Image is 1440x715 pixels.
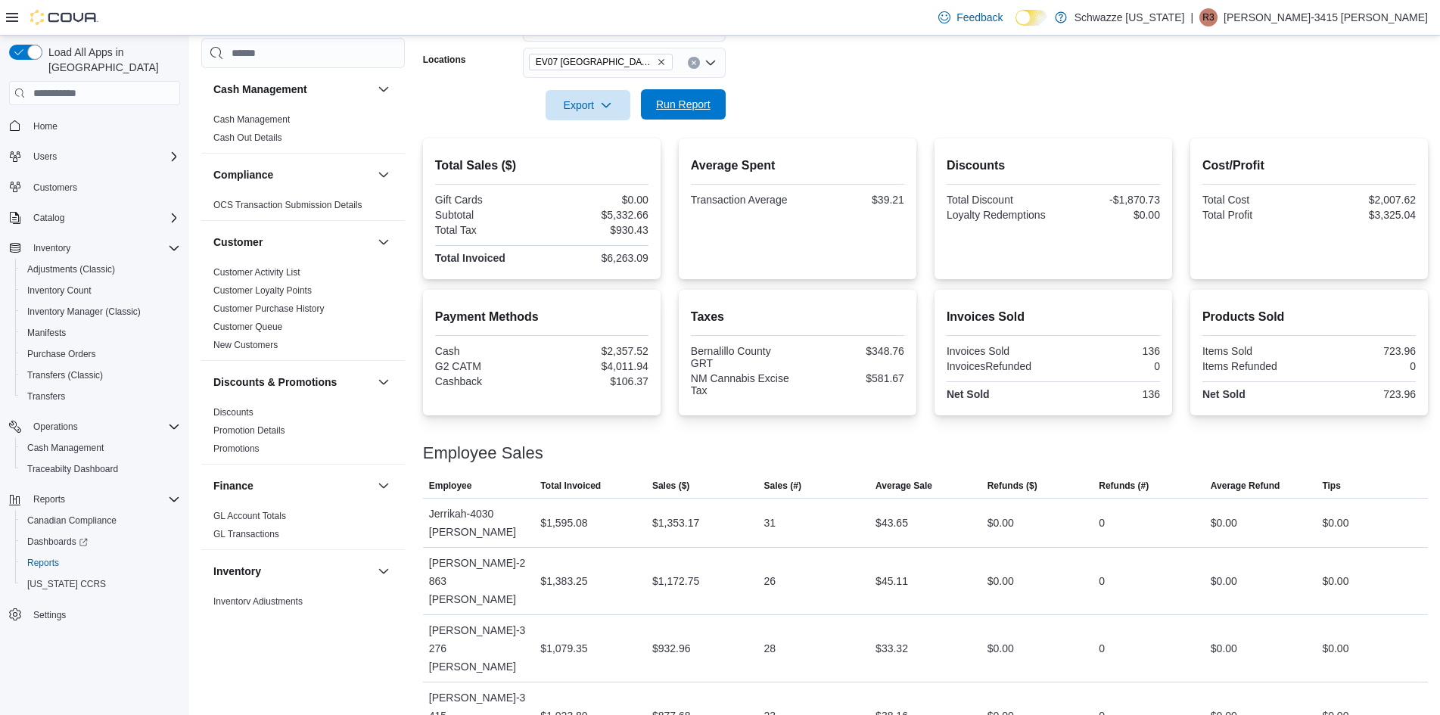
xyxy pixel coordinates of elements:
span: Discounts [213,406,253,418]
span: Customer Loyalty Points [213,284,312,297]
span: Inventory Count [21,281,180,300]
div: 723.96 [1312,345,1416,357]
div: Cashback [435,375,539,387]
span: Purchase Orders [21,345,180,363]
span: Inventory [27,239,180,257]
button: Cash Management [15,437,186,459]
h3: Cash Management [213,82,307,97]
span: Tips [1322,480,1340,492]
a: Promotions [213,443,260,454]
span: Inventory Count [27,284,92,297]
span: Manifests [21,324,180,342]
div: $6,263.09 [545,252,648,264]
button: Finance [213,478,372,493]
div: Items Refunded [1202,360,1306,372]
a: Transfers (Classic) [21,366,109,384]
div: $1,595.08 [540,514,587,532]
span: Purchase Orders [27,348,96,360]
div: $0.00 [1056,209,1160,221]
span: EV07 [GEOGRAPHIC_DATA] [536,54,654,70]
strong: Total Invoiced [435,252,505,264]
div: $0.00 [1322,572,1348,590]
button: Inventory [27,239,76,257]
strong: Net Sold [1202,388,1246,400]
div: 0 [1312,360,1416,372]
a: Customer Activity List [213,267,300,278]
div: Jerrikah-4030 [PERSON_NAME] [423,499,535,547]
span: Average Refund [1211,480,1280,492]
div: $43.65 [876,514,908,532]
div: $2,007.62 [1312,194,1416,206]
a: [US_STATE] CCRS [21,575,112,593]
div: $1,172.75 [652,572,699,590]
span: Manifests [27,327,66,339]
div: Total Tax [435,224,539,236]
div: $45.11 [876,572,908,590]
a: Customer Loyalty Points [213,285,312,296]
a: Cash Management [21,439,110,457]
div: 0 [1099,514,1105,532]
button: Adjustments (Classic) [15,259,186,280]
span: Catalog [33,212,64,224]
button: Manifests [15,322,186,344]
div: 28 [764,639,776,657]
button: Home [3,114,186,136]
a: Inventory Adjustments [213,596,303,607]
span: GL Account Totals [213,510,286,522]
div: $3,325.04 [1312,209,1416,221]
button: Users [3,146,186,167]
div: Invoices Sold [947,345,1050,357]
span: Refunds ($) [987,480,1037,492]
label: Locations [423,54,466,66]
button: Inventory Manager (Classic) [15,301,186,322]
a: Adjustments (Classic) [21,260,121,278]
div: Discounts & Promotions [201,403,405,464]
span: Inventory Manager (Classic) [27,306,141,318]
div: $106.37 [545,375,648,387]
div: $0.00 [1211,514,1237,532]
span: Customers [27,178,180,197]
span: Sales (#) [764,480,801,492]
a: Cash Management [213,114,290,125]
div: InvoicesRefunded [947,360,1050,372]
span: EV07 Paradise Hills [529,54,673,70]
div: $932.96 [652,639,691,657]
button: Discounts & Promotions [375,373,393,391]
span: Home [33,120,58,132]
h3: Compliance [213,167,273,182]
div: $1,353.17 [652,514,699,532]
img: Cova [30,10,98,25]
div: Items Sold [1202,345,1306,357]
div: [PERSON_NAME]-3276 [PERSON_NAME] [423,615,535,682]
h2: Products Sold [1202,308,1416,326]
h3: Finance [213,478,253,493]
span: Cash Out Details [213,132,282,144]
div: $0.00 [987,514,1014,532]
a: Traceabilty Dashboard [21,460,124,478]
a: Customer Purchase History [213,303,325,314]
span: Export [555,90,621,120]
div: Cash Management [201,110,405,153]
span: Cash Management [21,439,180,457]
button: Users [27,148,63,166]
span: Customer Activity List [213,266,300,278]
span: Users [33,151,57,163]
div: Total Discount [947,194,1050,206]
a: New Customers [213,340,278,350]
div: Finance [201,507,405,549]
div: $2,357.52 [545,345,648,357]
div: $0.00 [545,194,648,206]
h2: Cost/Profit [1202,157,1416,175]
a: Inventory Count [21,281,98,300]
span: GL Transactions [213,528,279,540]
span: Users [27,148,180,166]
a: GL Account Totals [213,511,286,521]
span: New Customers [213,339,278,351]
span: Inventory Manager (Classic) [21,303,180,321]
span: Sales ($) [652,480,689,492]
strong: Net Sold [947,388,990,400]
span: OCS Transaction Submission Details [213,199,362,211]
div: Subtotal [435,209,539,221]
button: Export [546,90,630,120]
span: Transfers [21,387,180,406]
